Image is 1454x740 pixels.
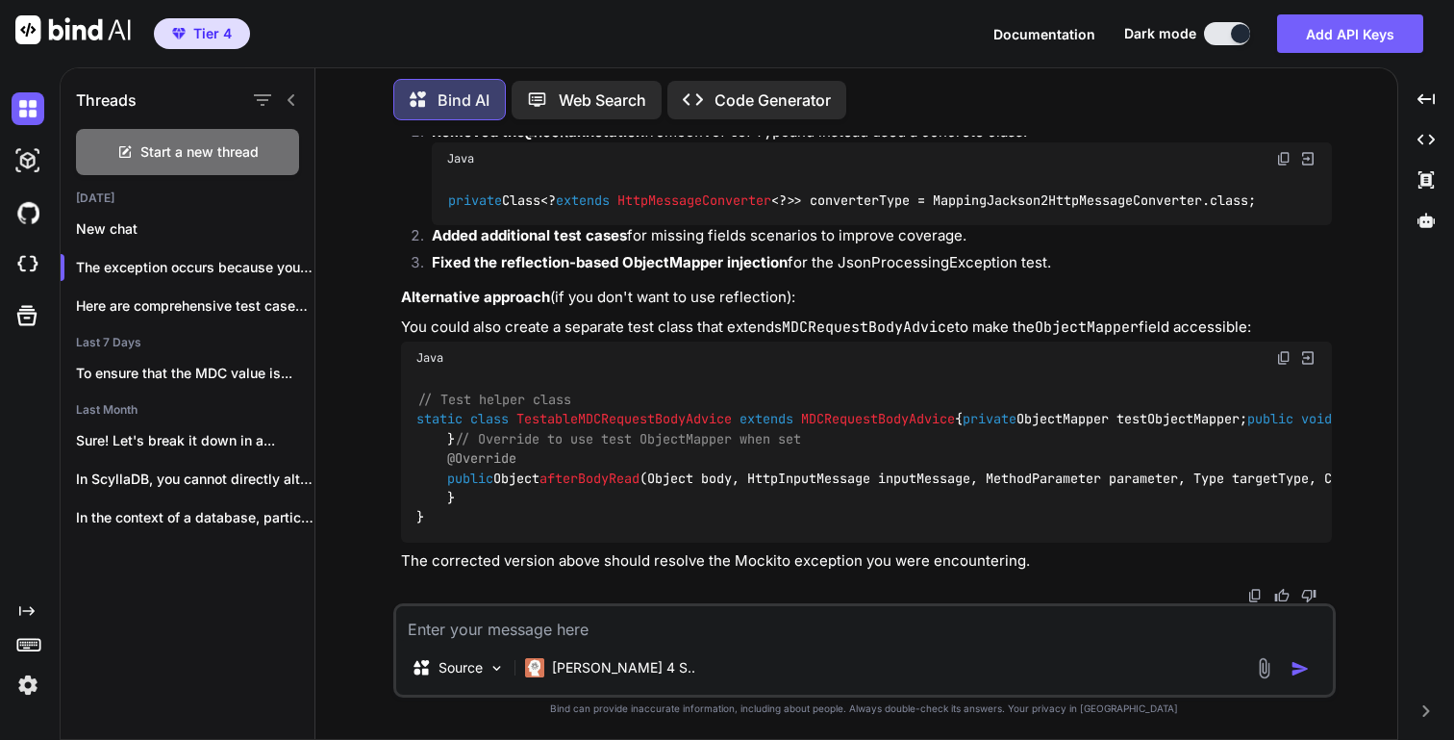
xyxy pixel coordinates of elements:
p: Bind AI [438,89,489,112]
p: [PERSON_NAME] 4 S.. [552,658,695,677]
button: Add API Keys [1277,14,1423,53]
p: for the JsonProcessingException test. [432,252,1332,274]
span: HttpMessageConverter [617,191,771,209]
span: // Override to use test ObjectMapper when set [455,430,801,447]
span: static [416,411,463,428]
img: attachment [1253,657,1275,679]
span: Start a new thread [140,142,259,162]
img: Claude 4 Sonnet [525,658,544,677]
img: copy [1276,350,1291,366]
img: like [1274,588,1290,603]
p: Bind can provide inaccurate information, including about people. Always double-check its answers.... [393,702,1336,716]
strong: Removed the annotation [432,122,644,140]
span: afterBodyRead [539,470,639,487]
button: premiumTier 4 [154,18,250,49]
code: converterType [677,122,790,141]
p: for missing fields scenarios to improve coverage. [432,225,1332,247]
code: @Mock [525,122,568,141]
span: void [1301,411,1332,428]
span: public [1247,411,1293,428]
img: copy [1247,588,1263,603]
span: public [447,470,493,487]
img: Pick Models [489,660,505,676]
h2: Last Month [61,402,314,418]
span: TestableMDCRequestBodyAdvice [516,411,732,428]
span: private [963,411,1016,428]
h2: [DATE] [61,191,314,206]
strong: Alternative approach [401,288,550,306]
p: In the context of a database, particularly... [76,508,314,527]
img: darkChat [12,92,44,125]
img: Open in Browser [1299,150,1316,167]
img: Open in Browser [1299,349,1316,367]
img: Bind AI [15,15,131,44]
p: New chat [76,219,314,239]
span: private [448,191,502,209]
p: You could also create a separate test class that extends to make the field accessible: [401,317,1332,339]
img: settings [12,669,44,702]
p: Sure! Let's break it down in a... [76,431,314,450]
img: premium [172,28,186,39]
button: Documentation [993,24,1095,44]
span: extends [556,191,610,209]
strong: Added additional test cases [432,226,627,244]
code: Class<? <?>> converterType = MappingJackson2HttpMessageConverter.class; [447,191,1258,211]
span: Documentation [993,26,1095,42]
img: cloudideIcon [12,248,44,281]
p: The exception occurs because you cannot mock... [76,258,314,277]
span: Java [447,151,474,166]
h2: Last 7 Days [61,335,314,350]
p: The corrected version above should resolve the Mockito exception you were encountering. [401,550,1332,573]
p: Here are comprehensive test cases for the... [76,296,314,316]
span: extends [740,411,793,428]
img: copy [1276,151,1291,166]
code: MDCRequestBodyAdvice [782,318,955,337]
p: Source [439,658,483,677]
span: Dark mode [1124,24,1196,43]
code: ObjectMapper [1035,318,1139,337]
span: Java [416,350,443,366]
strong: Fixed the reflection-based ObjectMapper injection [432,253,788,271]
span: MDCRequestBodyAdvice [801,411,955,428]
span: // Test helper class [417,391,571,408]
p: (if you don't want to use reflection): [401,287,1332,309]
img: dislike [1301,588,1316,603]
span: class [470,411,509,428]
span: @Override [447,450,516,468]
img: githubDark [12,196,44,229]
p: Code Generator [714,89,831,112]
p: Web Search [559,89,646,112]
h1: Threads [76,89,137,112]
img: icon [1291,659,1310,678]
img: darkAi-studio [12,144,44,177]
p: To ensure that the MDC value is... [76,364,314,383]
p: In ScyllaDB, you cannot directly alter the... [76,470,314,489]
span: Tier 4 [193,24,232,43]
